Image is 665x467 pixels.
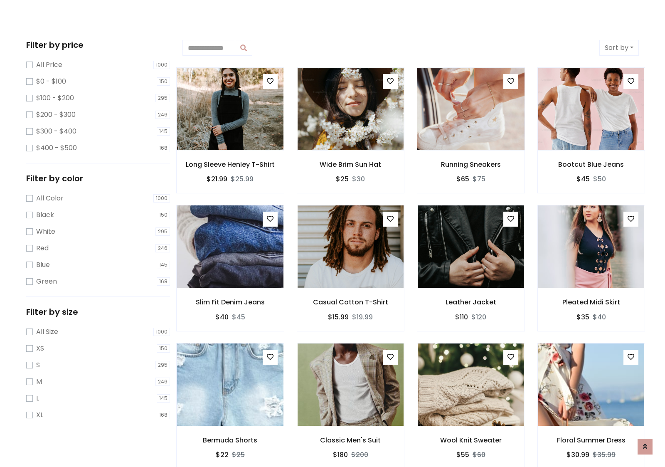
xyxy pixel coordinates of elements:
[36,327,58,337] label: All Size
[155,378,170,386] span: 246
[215,313,229,321] h6: $40
[155,111,170,119] span: 246
[456,175,469,183] h6: $65
[593,312,606,322] del: $40
[297,436,404,444] h6: Classic Men's Suit
[36,343,44,353] label: XS
[26,307,170,317] h5: Filter by size
[157,127,170,136] span: 145
[157,344,170,353] span: 150
[538,298,645,306] h6: Pleated Midi Skirt
[232,450,245,460] del: $25
[26,173,170,183] h5: Filter by color
[36,126,76,136] label: $300 - $400
[352,174,365,184] del: $30
[157,211,170,219] span: 150
[566,451,589,459] h6: $30.99
[36,110,76,120] label: $200 - $300
[36,77,66,86] label: $0 - $100
[36,243,49,253] label: Red
[455,313,468,321] h6: $110
[473,174,485,184] del: $75
[36,193,64,203] label: All Color
[599,40,639,56] button: Sort by
[231,174,254,184] del: $25.99
[456,451,469,459] h6: $55
[216,451,229,459] h6: $22
[36,410,43,420] label: XL
[157,394,170,403] span: 145
[157,277,170,286] span: 168
[417,161,525,168] h6: Running Sneakers
[177,161,284,168] h6: Long Sleeve Henley T-Shirt
[36,227,55,237] label: White
[36,210,54,220] label: Black
[333,451,348,459] h6: $180
[576,175,590,183] h6: $45
[576,313,589,321] h6: $35
[336,175,349,183] h6: $25
[538,436,645,444] h6: Floral Summer Dress
[153,328,170,336] span: 1000
[36,260,50,270] label: Blue
[232,312,245,322] del: $45
[155,227,170,236] span: 295
[157,411,170,419] span: 168
[297,298,404,306] h6: Casual Cotton T-Shirt
[157,261,170,269] span: 145
[155,244,170,252] span: 246
[36,277,57,287] label: Green
[155,361,170,369] span: 295
[471,312,486,322] del: $120
[153,194,170,203] span: 1000
[177,436,284,444] h6: Bermuda Shorts
[417,436,525,444] h6: Wool Knit Sweater
[593,450,616,460] del: $35.99
[36,60,62,70] label: All Price
[26,40,170,50] h5: Filter by price
[157,77,170,86] span: 150
[36,93,74,103] label: $100 - $200
[36,393,39,403] label: L
[155,94,170,102] span: 295
[177,298,284,306] h6: Slim Fit Denim Jeans
[36,143,77,153] label: $400 - $500
[473,450,485,460] del: $60
[538,161,645,168] h6: Bootcut Blue Jeans
[593,174,606,184] del: $50
[417,298,525,306] h6: Leather Jacket
[36,360,40,370] label: S
[352,312,373,322] del: $19.99
[351,450,368,460] del: $200
[157,144,170,152] span: 168
[36,377,42,387] label: M
[328,313,349,321] h6: $15.99
[297,161,404,168] h6: Wide Brim Sun Hat
[153,61,170,69] span: 1000
[207,175,227,183] h6: $21.99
